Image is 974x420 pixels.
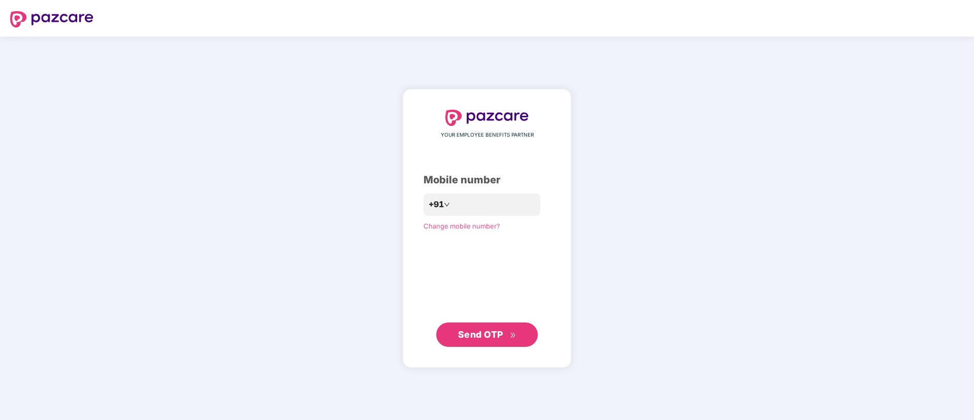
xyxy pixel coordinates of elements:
[436,322,538,347] button: Send OTPdouble-right
[429,198,444,211] span: +91
[10,11,93,27] img: logo
[424,172,550,188] div: Mobile number
[510,332,516,339] span: double-right
[444,202,450,208] span: down
[445,110,529,126] img: logo
[441,131,534,139] span: YOUR EMPLOYEE BENEFITS PARTNER
[458,329,503,340] span: Send OTP
[424,222,500,230] a: Change mobile number?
